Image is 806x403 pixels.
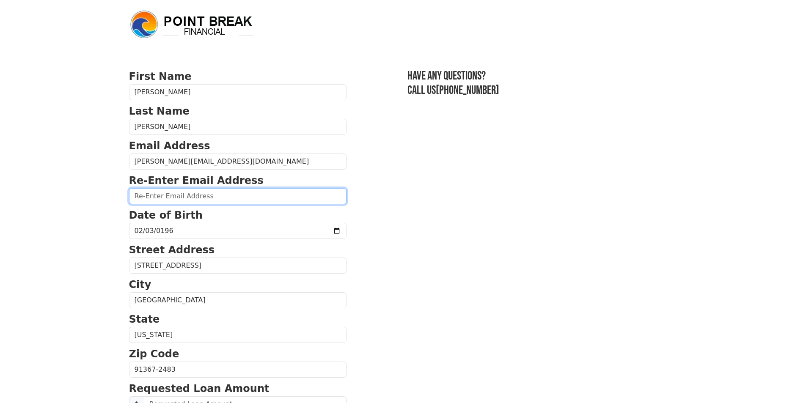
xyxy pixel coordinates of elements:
h3: Call us [407,83,677,98]
input: Email Address [129,154,347,170]
input: Re-Enter Email Address [129,188,347,204]
strong: Last Name [129,105,190,117]
strong: Requested Loan Amount [129,383,270,395]
input: Street Address [129,258,347,274]
input: Zip Code [129,362,347,378]
strong: Email Address [129,140,210,152]
strong: State [129,313,160,325]
strong: Date of Birth [129,209,203,221]
input: First Name [129,84,347,100]
strong: Re-Enter Email Address [129,175,264,186]
input: City [129,292,347,308]
strong: First Name [129,71,192,82]
a: [PHONE_NUMBER] [436,83,499,97]
strong: City [129,279,151,291]
input: Last Name [129,119,347,135]
strong: Street Address [129,244,215,256]
img: logo.png [129,9,256,40]
strong: Zip Code [129,348,179,360]
h3: Have any questions? [407,69,677,83]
